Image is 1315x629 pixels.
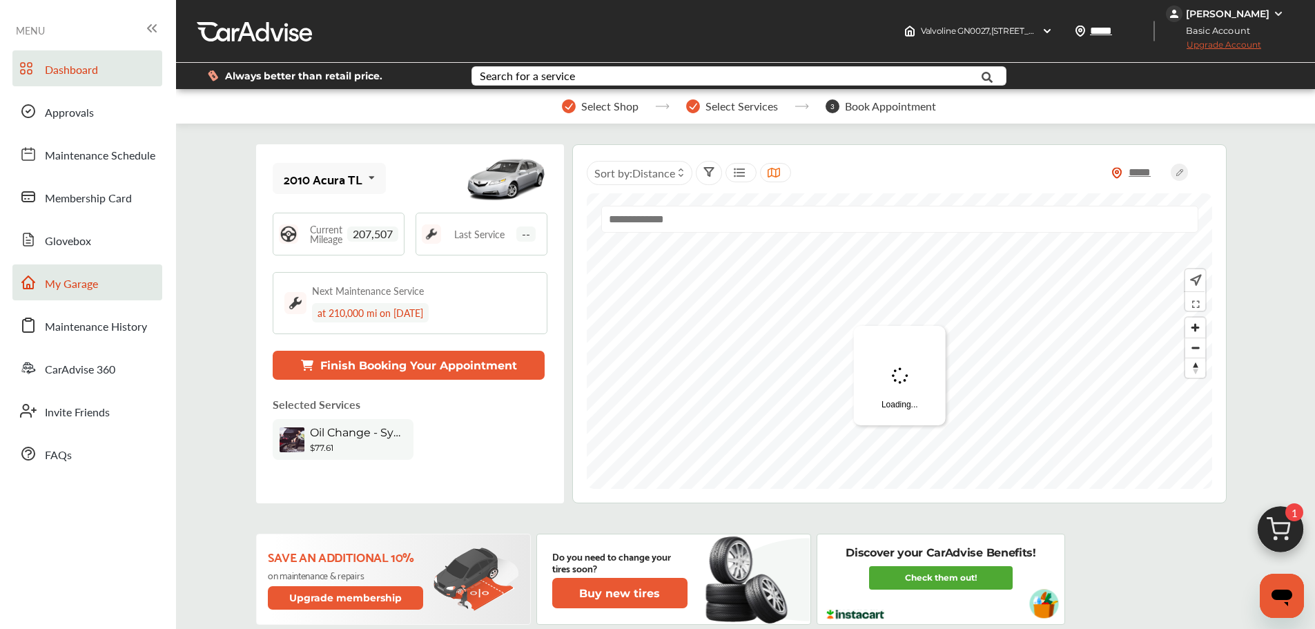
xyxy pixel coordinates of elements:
img: jVpblrzwTbfkPYzPPzSLxeg0AAAAASUVORK5CYII= [1166,6,1182,22]
p: Do you need to change your tires soon? [552,550,688,574]
span: Last Service [454,229,505,239]
a: Check them out! [869,566,1013,590]
img: instacart-vehicle.0979a191.svg [1029,589,1059,619]
a: Membership Card [12,179,162,215]
a: Maintenance History [12,307,162,343]
img: maintenance_logo [284,292,306,314]
img: cart_icon.3d0951e8.svg [1247,500,1314,566]
img: stepper-arrow.e24c07c6.svg [795,104,809,109]
span: Basic Account [1167,23,1260,38]
span: Always better than retail price. [225,71,382,81]
a: CarAdvise 360 [12,350,162,386]
a: Buy new tires [552,578,690,608]
img: header-home-logo.8d720a4f.svg [904,26,915,37]
img: header-down-arrow.9dd2ce7d.svg [1042,26,1053,37]
b: $77.61 [310,443,333,453]
div: Loading... [854,326,946,425]
p: on maintenance & repairs [268,570,426,581]
div: 2010 Acura TL [284,172,362,186]
img: maintenance_logo [422,224,441,244]
img: stepper-checkmark.b5569197.svg [686,99,700,113]
span: -- [516,226,536,242]
img: stepper-arrow.e24c07c6.svg [655,104,670,109]
img: mobile_6480_st0640_046.jpg [465,148,547,210]
span: CarAdvise 360 [45,361,115,379]
a: Dashboard [12,50,162,86]
img: new-tire.a0c7fe23.svg [704,530,795,628]
p: Save an additional 10% [268,549,426,564]
span: Select Shop [581,100,639,113]
span: Dashboard [45,61,98,79]
iframe: Button to launch messaging window [1260,574,1304,618]
img: recenter.ce011a49.svg [1187,273,1202,288]
button: Buy new tires [552,578,688,608]
button: Zoom in [1185,318,1205,338]
span: Select Services [705,100,778,113]
a: FAQs [12,436,162,472]
div: at 210,000 mi on [DATE] [312,303,429,322]
span: 207,507 [347,226,398,242]
img: location_vector.a44bc228.svg [1075,26,1086,37]
span: Book Appointment [845,100,936,113]
div: [PERSON_NAME] [1186,8,1269,20]
span: Distance [632,165,675,181]
span: My Garage [45,275,98,293]
div: Next Maintenance Service [312,284,424,298]
img: header-divider.bc55588e.svg [1153,21,1155,41]
span: 3 [826,99,839,113]
p: Selected Services [273,396,360,412]
img: steering_logo [279,224,298,244]
span: Current Mileage [305,224,347,244]
canvas: Map [587,193,1212,489]
img: stepper-checkmark.b5569197.svg [562,99,576,113]
span: Invite Friends [45,404,110,422]
div: Search for a service [480,70,575,81]
button: Finish Booking Your Appointment [273,351,545,380]
img: dollor_label_vector.a70140d1.svg [208,70,218,81]
img: oil-change-thumb.jpg [280,427,304,452]
span: MENU [16,25,45,36]
a: Approvals [12,93,162,129]
span: Oil Change - Synthetic-blend [310,426,407,439]
span: Maintenance Schedule [45,147,155,165]
img: update-membership.81812027.svg [434,548,519,612]
button: Reset bearing to north [1185,358,1205,378]
button: Zoom out [1185,338,1205,358]
img: location_vector_orange.38f05af8.svg [1111,167,1122,179]
span: Upgrade Account [1166,39,1261,57]
span: Maintenance History [45,318,147,336]
span: Valvoline GN0027 , [STREET_ADDRESS][US_STATE] [PERSON_NAME] Del [PERSON_NAME] , CA 90292 [921,26,1314,36]
span: Sort by : [594,165,675,181]
span: Membership Card [45,190,132,208]
span: 1 [1285,503,1303,521]
span: FAQs [45,447,72,465]
a: My Garage [12,264,162,300]
img: WGsFRI8htEPBVLJbROoPRyZpYNWhNONpIPPETTm6eUC0GeLEiAAAAAElFTkSuQmCC [1273,8,1284,19]
span: Glovebox [45,233,91,251]
img: instacart-logo.217963cc.svg [825,610,886,619]
p: Discover your CarAdvise Benefits! [846,545,1035,561]
button: Upgrade membership [268,586,424,610]
span: Approvals [45,104,94,122]
a: Invite Friends [12,393,162,429]
a: Glovebox [12,222,162,258]
a: Maintenance Schedule [12,136,162,172]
